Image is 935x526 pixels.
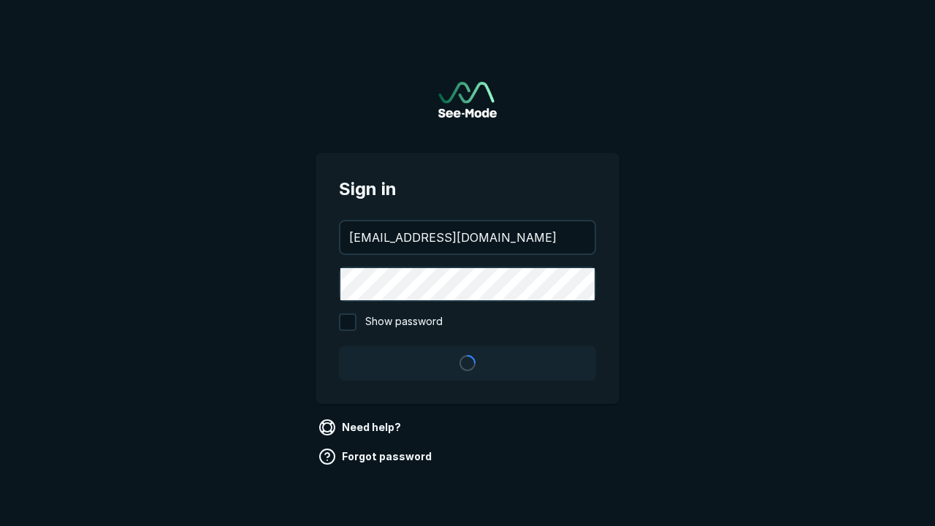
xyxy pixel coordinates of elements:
img: See-Mode Logo [438,82,497,118]
a: Need help? [316,416,407,439]
span: Sign in [339,176,596,202]
a: Forgot password [316,445,438,468]
a: Go to sign in [438,82,497,118]
input: your@email.com [340,221,595,254]
span: Show password [365,313,443,331]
